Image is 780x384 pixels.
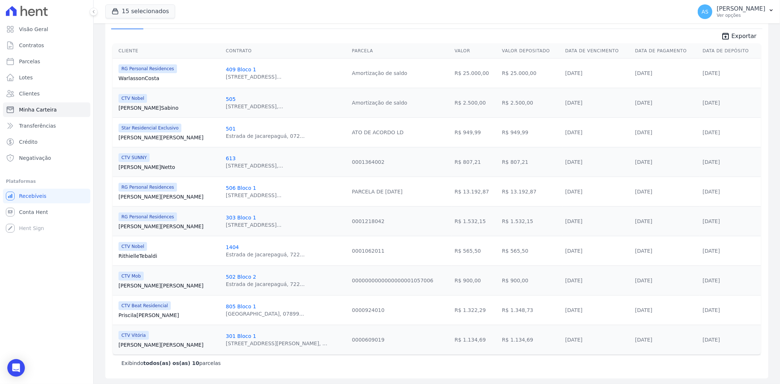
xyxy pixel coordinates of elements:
div: Estrada de Jacarepaguá, 072... [226,132,305,140]
a: [DATE] [565,218,583,224]
div: [STREET_ADDRESS],... [226,162,283,169]
a: 301 Bloco 1 [226,333,256,339]
td: R$ 1.532,15 [499,206,562,236]
span: RG Personal Residences [118,212,177,221]
div: [GEOGRAPHIC_DATA], 07899... [226,310,304,317]
a: [DATE] [703,307,720,313]
a: Recebíveis [3,189,90,203]
a: [DATE] [703,189,720,195]
a: 0000924010 [352,307,384,313]
th: Data de Depósito [700,44,761,59]
td: R$ 1.532,15 [452,206,499,236]
th: Valor Depositado [499,44,562,59]
a: [DATE] [565,129,583,135]
span: Star Residencial Exclusivo [118,124,181,132]
div: Estrada de Jacarepaguá, 722... [226,251,305,258]
td: R$ 1.134,69 [499,325,562,354]
span: Visão Geral [19,26,48,33]
a: unarchive Exportar [715,32,762,42]
span: Transferências [19,122,56,129]
a: [PERSON_NAME][PERSON_NAME] [118,282,220,289]
span: Recebíveis [19,192,46,200]
a: [DATE] [703,70,720,76]
a: RithielleTebaldi [118,252,220,260]
td: R$ 807,21 [499,147,562,177]
div: Estrada de Jacarepaguá, 722... [226,281,305,288]
td: R$ 949,99 [452,117,499,147]
a: [DATE] [635,248,652,254]
td: R$ 565,50 [499,236,562,266]
a: [DATE] [635,129,652,135]
p: Ver opções [717,12,765,18]
td: R$ 900,00 [452,266,499,295]
span: Negativação [19,154,51,162]
td: R$ 949,99 [499,117,562,147]
a: [DATE] [565,159,583,165]
span: Contratos [19,42,44,49]
th: Data de Pagamento [632,44,700,59]
a: Conta Hent [3,205,90,219]
a: [DATE] [703,248,720,254]
td: R$ 565,50 [452,236,499,266]
a: Crédito [3,135,90,149]
i: unarchive [721,32,730,41]
a: [DATE] [565,100,583,106]
a: 502 Bloco 2 [226,274,256,280]
a: [PERSON_NAME][PERSON_NAME] [118,223,220,230]
a: 1404 [226,244,239,250]
a: [DATE] [635,159,652,165]
span: RG Personal Residences [118,183,177,192]
a: 501 [226,126,236,132]
a: Transferências [3,118,90,133]
a: Priscila[PERSON_NAME] [118,312,220,319]
a: [PERSON_NAME][PERSON_NAME] [118,341,220,349]
a: 409 Bloco 1 [226,67,256,72]
a: Parcelas [3,54,90,69]
a: [DATE] [703,100,720,106]
div: [STREET_ADDRESS][PERSON_NAME], ... [226,340,327,347]
a: 0000609019 [352,337,384,343]
th: Cliente [113,44,223,59]
a: [DATE] [703,218,720,224]
td: R$ 2.500,00 [452,88,499,117]
a: ATO DE ACORDO LD [352,129,403,135]
div: [STREET_ADDRESS]... [226,221,282,229]
td: R$ 13.192,87 [452,177,499,206]
a: [DATE] [703,337,720,343]
div: Plataformas [6,177,87,186]
a: [DATE] [565,70,583,76]
td: R$ 1.322,29 [452,295,499,325]
a: [DATE] [565,307,583,313]
a: Minha Carteira [3,102,90,117]
td: R$ 2.500,00 [499,88,562,117]
a: 0001364002 [352,159,384,165]
span: CTV Nobel [118,94,147,103]
div: Open Intercom Messenger [7,359,25,377]
a: [DATE] [703,129,720,135]
a: Clientes [3,86,90,101]
td: R$ 1.134,69 [452,325,499,354]
div: [STREET_ADDRESS]... [226,192,282,199]
span: CTV SUNNY [118,153,150,162]
span: Conta Hent [19,208,48,216]
a: [PERSON_NAME][PERSON_NAME] [118,134,220,141]
p: Exibindo parcelas [121,359,221,367]
a: 613 [226,155,236,161]
a: 303 Bloco 1 [226,215,256,221]
td: R$ 25.000,00 [452,58,499,88]
a: [DATE] [565,248,583,254]
a: [DATE] [635,189,652,195]
span: CTV Vitória [118,331,149,340]
a: 0000000000000000001057006 [352,278,433,283]
span: RG Personal Residences [118,64,177,73]
a: [DATE] [635,218,652,224]
span: Minha Carteira [19,106,57,113]
a: [DATE] [565,337,583,343]
a: Visão Geral [3,22,90,37]
a: Lotes [3,70,90,85]
div: [STREET_ADDRESS],... [226,103,283,110]
span: CTV Nobel [118,242,147,251]
span: Crédito [19,138,38,146]
a: Amortização de saldo [352,70,407,76]
a: [PERSON_NAME]Sabino [118,104,220,112]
